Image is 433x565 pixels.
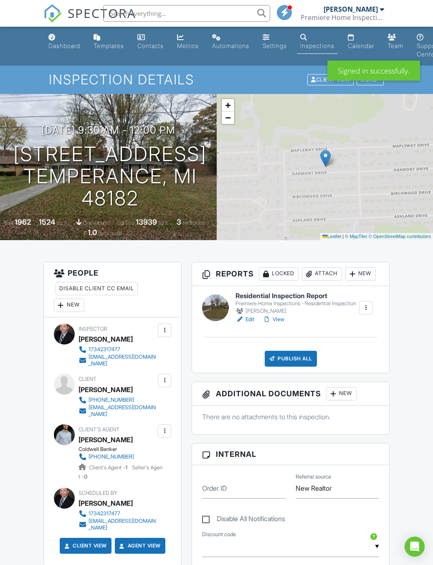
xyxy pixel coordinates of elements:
div: [EMAIL_ADDRESS][DOMAIN_NAME] [89,518,156,531]
div: 17342317477 [89,346,120,353]
a: [PERSON_NAME] [78,433,133,446]
h3: Internal [192,443,389,465]
div: [PERSON_NAME] [235,307,356,315]
a: Templates [90,30,127,54]
a: Metrics [174,30,202,54]
div: [PERSON_NAME] [78,497,133,509]
strong: 0 [84,474,87,480]
div: Settings [263,42,287,49]
span: − [225,112,230,123]
a: Dashboard [45,30,84,54]
div: Templates [94,42,124,49]
div: New [326,387,357,400]
div: 1962 [15,218,31,226]
div: [PHONE_NUMBER] [89,397,134,403]
div: Automations [212,42,249,49]
div: Contacts [137,42,164,49]
span: bathrooms [98,230,122,236]
a: 17342317477 [78,345,156,354]
h3: Reports [192,262,389,286]
label: Referral source [296,473,331,481]
a: © OpenStreetMap contributors [369,234,431,239]
a: Team [384,30,407,54]
a: SPECTORA [43,11,136,29]
span: Inspector [78,326,107,332]
a: Calendar [344,30,377,54]
div: Disable Client CC Email [56,282,138,295]
a: Client View [63,542,107,550]
div: Premiere Home Inspections - Residential Inspection [235,300,356,307]
div: Premiere Home Inspections, LLC [301,13,384,22]
span: + [225,100,230,110]
div: Dashboard [48,42,80,49]
div: Inspections [300,42,334,49]
h1: Inspection Details [49,72,385,87]
span: Scheduled By [78,490,117,496]
div: 17342317477 [89,510,120,517]
div: Signed in successfully. [327,61,420,81]
div: Client View [307,74,354,86]
div: 1524 [39,218,55,226]
span: crawlspace [83,220,109,226]
div: Team [387,42,403,49]
label: Discount code [202,531,236,538]
label: Order ID [202,484,227,493]
div: Open Intercom Messenger [405,537,425,557]
span: Client's Agent - [89,464,129,471]
a: Zoom in [222,99,234,111]
div: New [54,299,84,312]
div: [PERSON_NAME] [78,333,133,345]
span: sq. ft. [56,220,68,226]
a: Inspections [297,30,338,54]
a: Zoom out [222,111,234,124]
a: Contacts [134,30,167,54]
a: [PHONE_NUMBER] [78,396,156,404]
span: SPECTORA [68,4,136,22]
div: 1.0 [88,228,97,237]
a: Agent View [118,542,161,550]
h3: People [44,262,182,317]
div: 3 [177,218,181,226]
a: [PHONE_NUMBER] [78,453,156,461]
span: Lot Size [117,220,134,226]
a: © MapTiler [345,234,367,239]
a: Automations (Basic) [209,30,253,54]
div: More [357,74,384,86]
div: Coldwell Banker [78,446,163,453]
div: Locked [259,267,299,281]
label: Disable All Notifications [202,515,285,525]
h3: [DATE] 9:30 am - 12:00 pm [41,124,175,136]
div: 13939 [136,218,157,226]
h3: Additional Documents [192,382,389,406]
div: New [345,267,376,281]
span: Client [78,376,96,382]
p: There are no attachments to this inspection. [202,412,379,421]
a: Settings [259,30,290,54]
div: [PERSON_NAME] [324,5,378,13]
div: Attach [302,267,342,281]
a: [EMAIL_ADDRESS][DOMAIN_NAME] [78,518,156,531]
a: View [263,315,284,324]
div: [EMAIL_ADDRESS][DOMAIN_NAME] [89,404,156,418]
div: [PERSON_NAME] [78,383,133,396]
span: | [342,234,344,239]
h6: Residential Inspection Report [235,292,356,300]
a: Leaflet [322,234,341,239]
div: Calendar [348,42,374,49]
img: Marker [320,150,331,167]
span: bedrooms [182,220,205,226]
span: Built [4,220,13,226]
strong: 1 [125,464,127,471]
input: Search everything... [103,5,270,22]
a: [EMAIL_ADDRESS][DOMAIN_NAME] [78,354,156,367]
a: [EMAIL_ADDRESS][DOMAIN_NAME] [78,404,156,418]
h1: [STREET_ADDRESS] Temperance, MI 48182 [13,143,207,209]
span: sq.ft. [158,220,169,226]
a: 17342317477 [78,509,156,518]
img: The Best Home Inspection Software - Spectora [43,4,62,23]
a: Edit [235,315,254,324]
a: Client View [306,76,356,82]
span: Client's Agent [78,426,119,433]
div: [PHONE_NUMBER] [89,454,134,460]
